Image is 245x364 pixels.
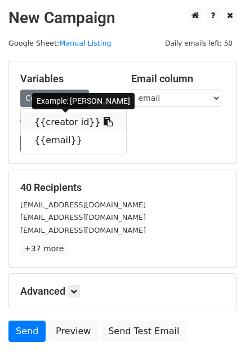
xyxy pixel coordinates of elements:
a: {{creator id}} [21,113,126,131]
small: [EMAIL_ADDRESS][DOMAIN_NAME] [20,201,146,209]
h5: Variables [20,73,114,85]
a: Send [8,321,46,342]
iframe: Chat Widget [189,310,245,364]
a: Manual Listing [59,39,111,47]
span: Daily emails left: 50 [161,37,237,50]
small: [EMAIL_ADDRESS][DOMAIN_NAME] [20,213,146,221]
h2: New Campaign [8,8,237,28]
small: Google Sheet: [8,39,112,47]
h5: 40 Recipients [20,181,225,194]
a: Daily emails left: 50 [161,39,237,47]
a: +37 more [20,242,68,256]
h5: Email column [131,73,225,85]
h5: Advanced [20,285,225,298]
a: {{email}} [21,131,126,149]
small: [EMAIL_ADDRESS][DOMAIN_NAME] [20,226,146,234]
a: Preview [48,321,98,342]
div: Example: [PERSON_NAME] [32,93,135,109]
a: Copy/paste... [20,90,89,107]
a: Send Test Email [101,321,186,342]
